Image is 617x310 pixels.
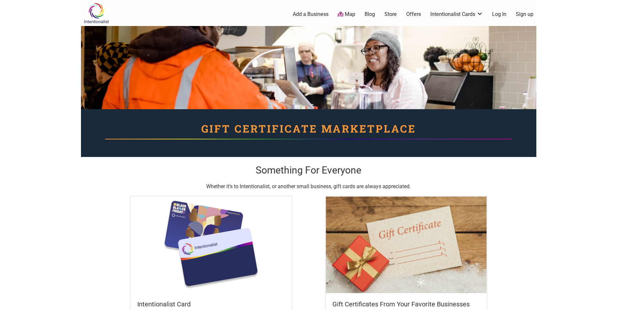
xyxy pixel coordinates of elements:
a: Map [338,11,355,18]
img: Intentionalist [81,3,112,24]
img: Customer and business owner at register [81,26,536,130]
h5: Gift Certificates From Your Favorite Businesses [332,300,480,309]
a: Blog [365,11,375,18]
a: Intentionalist Cards [430,11,483,18]
p: Whether it’s to Intentionalist, or another small business, gift cards are always appreciated. [127,182,491,191]
a: Sign up [516,11,533,18]
a: Store [384,11,397,18]
a: Offers [406,11,421,18]
a: Add a Business [293,11,329,18]
h5: Intentionalist Card [137,300,285,309]
h2: Something For Everyone [127,163,491,177]
div: Gift Certificate Marketplace [81,109,536,157]
img: Gift Certificate Feature Image [326,197,487,293]
img: Intentionalist & Black Black Friday Card [131,197,291,293]
a: Log In [492,11,506,18]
